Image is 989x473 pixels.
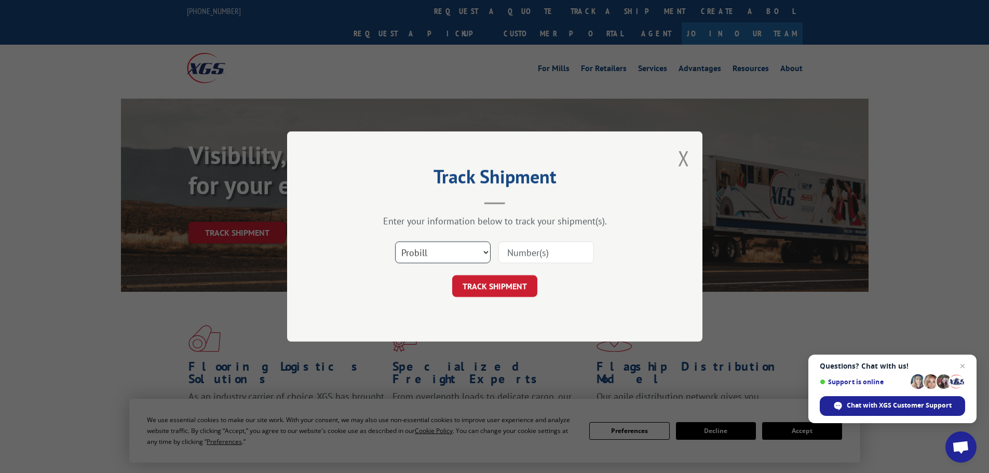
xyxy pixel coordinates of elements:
[820,362,965,370] span: Questions? Chat with us!
[945,431,977,463] div: Open chat
[452,275,537,297] button: TRACK SHIPMENT
[678,144,689,172] button: Close modal
[498,241,594,263] input: Number(s)
[847,401,952,410] span: Chat with XGS Customer Support
[820,378,907,386] span: Support is online
[339,215,651,227] div: Enter your information below to track your shipment(s).
[956,360,969,372] span: Close chat
[339,169,651,189] h2: Track Shipment
[820,396,965,416] div: Chat with XGS Customer Support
